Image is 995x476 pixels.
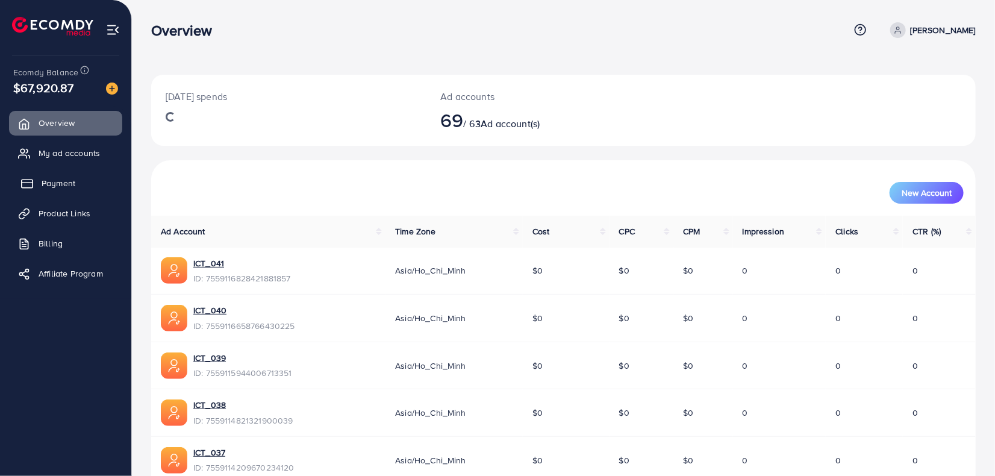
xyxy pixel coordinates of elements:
h2: / 63 [440,108,617,131]
a: Affiliate Program [9,261,122,286]
span: Ad account(s) [481,117,540,130]
span: ID: 7559114209670234120 [193,462,295,474]
a: Billing [9,231,122,255]
span: 0 [835,312,841,324]
span: $0 [532,360,543,372]
span: CPC [619,225,635,237]
span: 0 [912,312,918,324]
span: $0 [532,265,543,277]
span: Overview [39,117,75,129]
span: $0 [619,407,629,419]
span: $0 [619,360,629,372]
span: $0 [619,454,629,466]
span: 0 [835,454,841,466]
a: ICT_038 [193,399,226,411]
span: Clicks [835,225,858,237]
span: $0 [532,454,543,466]
span: 69 [440,106,463,134]
span: ID: 7559116658766430225 [193,320,295,332]
span: 0 [912,360,918,372]
a: My ad accounts [9,141,122,165]
span: Asia/Ho_Chi_Minh [395,454,466,466]
p: [DATE] spends [166,89,411,104]
img: ic-ads-acc.e4c84228.svg [161,399,187,426]
span: CPM [683,225,700,237]
span: $0 [683,407,693,419]
span: $0 [683,454,693,466]
span: $0 [619,265,629,277]
span: Product Links [39,207,90,219]
span: Cost [532,225,550,237]
span: Asia/Ho_Chi_Minh [395,360,466,372]
a: ICT_039 [193,352,226,364]
span: $0 [619,312,629,324]
img: ic-ads-acc.e4c84228.svg [161,257,187,284]
img: ic-ads-acc.e4c84228.svg [161,305,187,331]
span: ID: 7559114821321900039 [193,415,293,427]
span: 0 [743,454,748,466]
a: ICT_037 [193,446,225,459]
span: Payment [42,177,75,189]
span: 0 [743,312,748,324]
span: $0 [683,360,693,372]
span: Time Zone [395,225,435,237]
span: 0 [743,360,748,372]
span: ID: 7559116828421881857 [193,272,291,284]
img: menu [106,23,120,37]
p: Ad accounts [440,89,617,104]
a: ICT_040 [193,304,226,316]
h3: Overview [151,22,222,39]
span: Asia/Ho_Chi_Minh [395,407,466,419]
span: ID: 7559115944006713351 [193,367,292,379]
span: 0 [912,265,918,277]
span: Impression [743,225,785,237]
img: ic-ads-acc.e4c84228.svg [161,447,187,474]
span: 0 [912,454,918,466]
span: My ad accounts [39,147,100,159]
span: 0 [835,407,841,419]
span: $0 [683,265,693,277]
span: 0 [835,265,841,277]
span: Affiliate Program [39,268,103,280]
img: image [106,83,118,95]
a: Payment [9,171,122,195]
span: Billing [39,237,63,249]
span: 0 [743,265,748,277]
a: Overview [9,111,122,135]
span: 0 [743,407,748,419]
span: $0 [683,312,693,324]
span: CTR (%) [912,225,941,237]
span: $67,920.87 [13,79,74,96]
span: Asia/Ho_Chi_Minh [395,312,466,324]
span: New Account [902,189,952,197]
img: logo [12,17,93,36]
span: Ad Account [161,225,205,237]
span: 0 [835,360,841,372]
iframe: Chat [944,422,986,467]
p: [PERSON_NAME] [911,23,976,37]
a: Product Links [9,201,122,225]
img: ic-ads-acc.e4c84228.svg [161,352,187,379]
span: 0 [912,407,918,419]
span: $0 [532,407,543,419]
span: Ecomdy Balance [13,66,78,78]
a: ICT_041 [193,257,224,269]
a: [PERSON_NAME] [885,22,976,38]
span: Asia/Ho_Chi_Minh [395,265,466,277]
span: $0 [532,312,543,324]
button: New Account [890,182,964,204]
